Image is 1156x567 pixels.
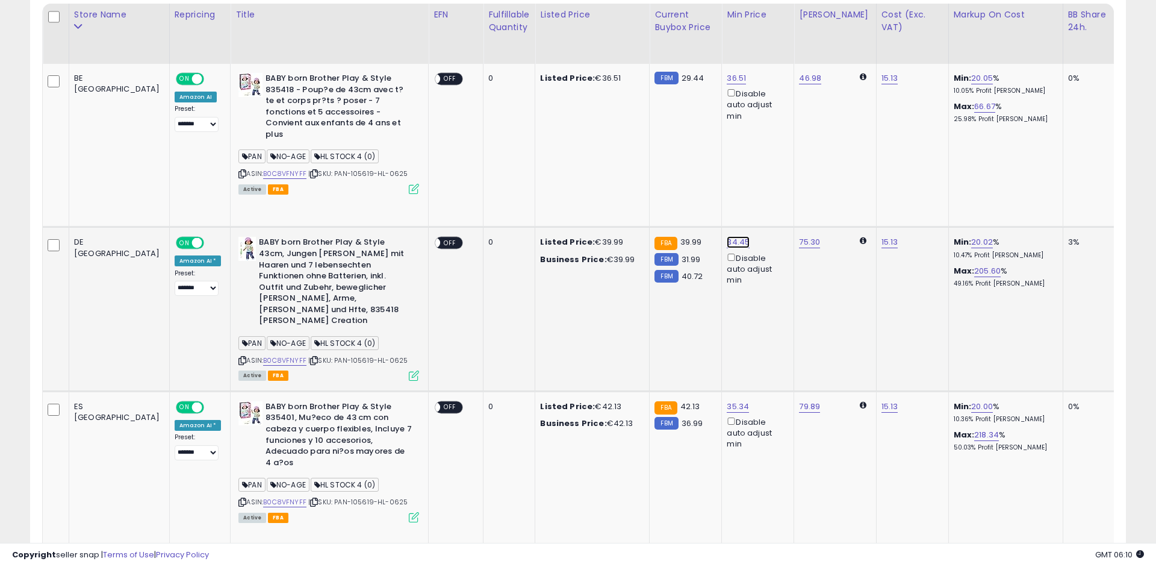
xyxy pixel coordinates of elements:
[12,549,56,560] strong: Copyright
[1068,73,1108,84] div: 0%
[727,401,749,413] a: 35.34
[954,430,1054,452] div: %
[954,429,975,440] b: Max:
[259,237,405,330] b: BABY born Brother Play & Style 43cm, Jungen [PERSON_NAME] mit Haaren und 7 lebensechten Funktione...
[540,8,644,21] div: Listed Price
[238,401,419,521] div: ASIN:
[954,8,1058,21] div: Markup on Cost
[441,402,460,412] span: OFF
[974,429,999,441] a: 218.34
[540,236,595,248] b: Listed Price:
[881,236,898,248] a: 15.13
[1095,549,1144,560] span: 2025-08-18 06:10 GMT
[308,356,408,365] span: | SKU: PAN-105619-HL-0625
[799,236,820,248] a: 75.30
[954,101,1054,124] div: %
[263,169,306,179] a: B0C8VFNYFF
[308,169,408,178] span: | SKU: PAN-105619-HL-0625
[441,74,460,84] span: OFF
[238,237,256,261] img: 417kOkqIjeL._SL40_.jpg
[948,4,1063,64] th: The percentage added to the cost of goods (COGS) that forms the calculator for Min & Max prices.
[267,478,309,492] span: NO-AGE
[799,72,821,84] a: 46.98
[268,513,288,523] span: FBA
[799,401,820,413] a: 79.89
[175,433,222,460] div: Preset:
[654,417,678,430] small: FBM
[954,237,1054,259] div: %
[175,255,222,266] div: Amazon AI *
[654,270,678,283] small: FBM
[311,149,379,163] span: HL STOCK 4 (0)
[308,497,408,507] span: | SKU: PAN-105619-HL-0625
[268,184,288,195] span: FBA
[680,236,702,248] span: 39.99
[488,237,526,248] div: 0
[654,72,678,84] small: FBM
[682,418,703,429] span: 36.99
[177,402,192,412] span: ON
[311,336,379,350] span: HL STOCK 4 (0)
[1068,8,1112,34] div: BB Share 24h.
[175,420,222,431] div: Amazon AI *
[175,8,226,21] div: Repricing
[540,73,640,84] div: €36.51
[540,418,606,429] b: Business Price:
[540,237,640,248] div: €39.99
[974,265,1001,277] a: 205.60
[238,237,419,379] div: ASIN:
[238,336,266,350] span: PAN
[156,549,209,560] a: Privacy Policy
[202,74,221,84] span: OFF
[441,238,460,248] span: OFF
[488,73,526,84] div: 0
[971,236,993,248] a: 20.02
[540,254,640,265] div: €39.99
[540,401,640,412] div: €42.13
[488,8,530,34] div: Fulfillable Quantity
[954,72,972,84] b: Min:
[433,8,478,21] div: EFN
[881,8,943,34] div: Cost (Exc. VAT)
[267,149,309,163] span: NO-AGE
[654,237,677,250] small: FBA
[488,401,526,412] div: 0
[540,254,606,265] b: Business Price:
[238,73,263,97] img: 5143y55rL-L._SL40_.jpg
[971,401,993,413] a: 20.00
[540,401,595,412] b: Listed Price:
[238,478,266,492] span: PAN
[954,280,1054,288] p: 49.16% Profit [PERSON_NAME]
[654,253,678,266] small: FBM
[175,92,217,102] div: Amazon AI
[267,336,309,350] span: NO-AGE
[727,415,785,450] div: Disable auto adjust min
[202,402,221,412] span: OFF
[266,73,412,143] b: BABY born Brother Play & Style 835418 - Poup?e de 43cm avec t?te et corps pr?ts ? poser - 7 fonct...
[654,8,716,34] div: Current Buybox Price
[238,73,419,193] div: ASIN:
[74,8,164,21] div: Store Name
[1068,401,1108,412] div: 0%
[238,401,263,425] img: 5143y55rL-L._SL40_.jpg
[727,251,785,286] div: Disable auto adjust min
[954,87,1054,95] p: 10.05% Profit [PERSON_NAME]
[74,401,160,423] div: ES [GEOGRAPHIC_DATA]
[954,443,1054,452] p: 50.03% Profit [PERSON_NAME]
[974,101,995,113] a: 66.67
[12,550,209,561] div: seller snap | |
[74,73,160,95] div: BE [GEOGRAPHIC_DATA]
[238,184,266,195] span: All listings currently available for purchase on Amazon
[954,251,1054,260] p: 10.47% Profit [PERSON_NAME]
[263,497,306,507] a: B0C8VFNYFF
[954,401,972,412] b: Min:
[263,356,306,366] a: B0C8VFNYFF
[1068,237,1108,248] div: 3%
[238,149,266,163] span: PAN
[103,549,154,560] a: Terms of Use
[268,371,288,381] span: FBA
[971,72,993,84] a: 20.05
[540,418,640,429] div: €42.13
[238,513,266,523] span: All listings currently available for purchase on Amazon
[727,87,785,122] div: Disable auto adjust min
